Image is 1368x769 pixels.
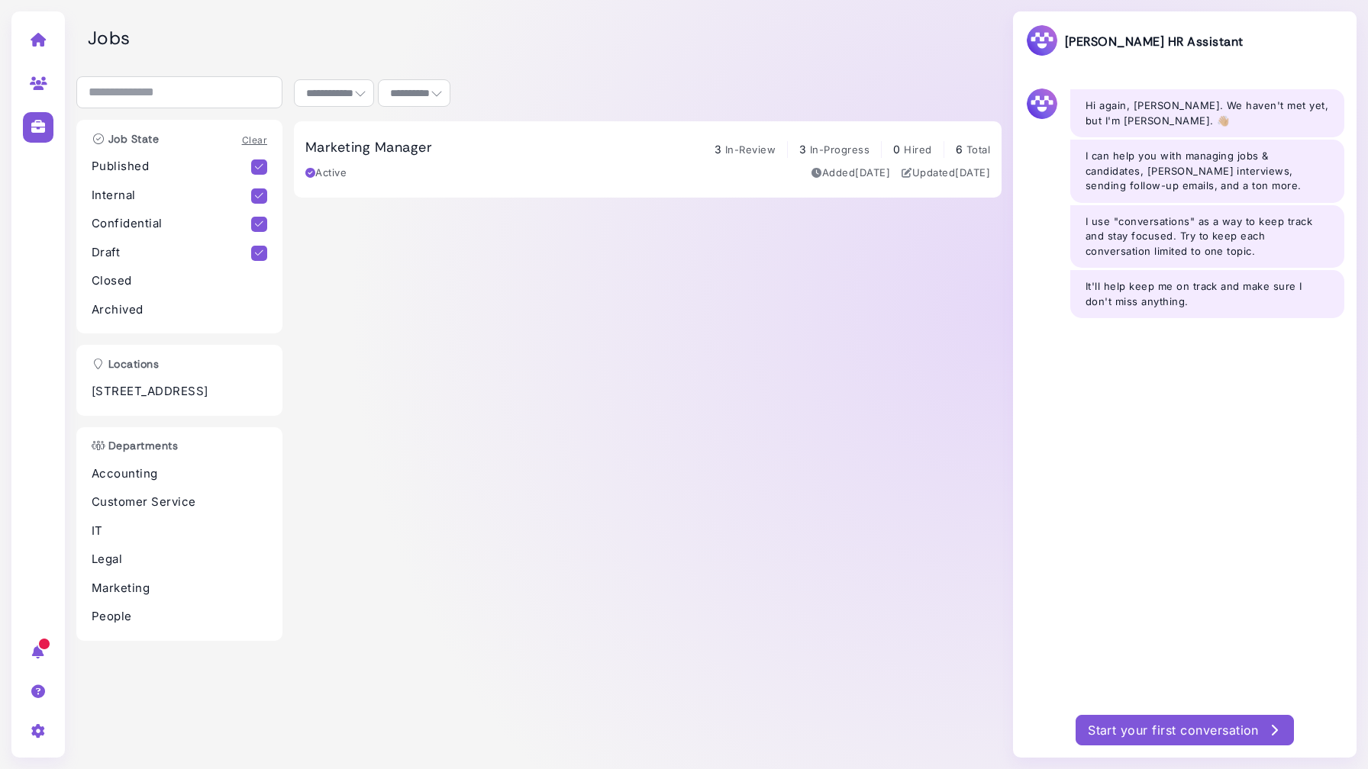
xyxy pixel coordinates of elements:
div: I use "conversations" as a way to keep track and stay focused. Try to keep each conversation limi... [1070,205,1344,269]
span: 6 [956,143,963,156]
p: Archived [92,301,267,319]
p: Marketing [92,580,267,597]
p: Legal [92,551,267,568]
span: 3 [799,143,806,156]
h3: Locations [84,358,166,371]
p: Internal [92,187,251,204]
div: Updated [902,166,990,181]
a: Clear [242,134,267,146]
div: It'll help keep me on track and make sure I don't miss anything. [1070,270,1344,318]
p: [STREET_ADDRESS] [92,383,267,401]
div: I can help you with managing jobs & candidates, [PERSON_NAME] interviews, sending follow-up email... [1070,140,1344,203]
h3: [PERSON_NAME] HR Assistant [1025,24,1243,60]
p: Published [92,158,251,175]
div: Added [811,166,890,181]
span: Hired [904,143,931,156]
span: Total [966,143,990,156]
a: Marketing Manager 3 In-Review 3 In-Progress 0 Hired 6 Total Active Added[DATE] Updated[DATE] [294,121,1002,198]
p: Draft [92,244,251,262]
span: In-Review [725,143,776,156]
time: Aug 26, 2025 [955,166,990,179]
div: Start your first conversation [1088,721,1282,739]
time: Aug 26, 2025 [855,166,890,179]
p: Customer Service [92,494,267,511]
p: IT [92,523,267,540]
div: Hi again, [PERSON_NAME]. We haven't met yet, but I'm [PERSON_NAME]. 👋🏼 [1070,89,1344,137]
div: Active [305,166,347,181]
p: People [92,608,267,626]
button: Start your first conversation [1076,715,1294,745]
h2: Jobs [88,27,1002,50]
h3: Departments [84,439,186,452]
span: 0 [893,143,900,156]
p: Closed [92,272,267,290]
h3: Job State [84,133,166,146]
span: In-Progress [810,143,870,156]
span: 3 [715,143,721,156]
p: Accounting [92,465,267,483]
p: Confidential [92,215,251,233]
h3: Marketing Manager [305,140,432,156]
